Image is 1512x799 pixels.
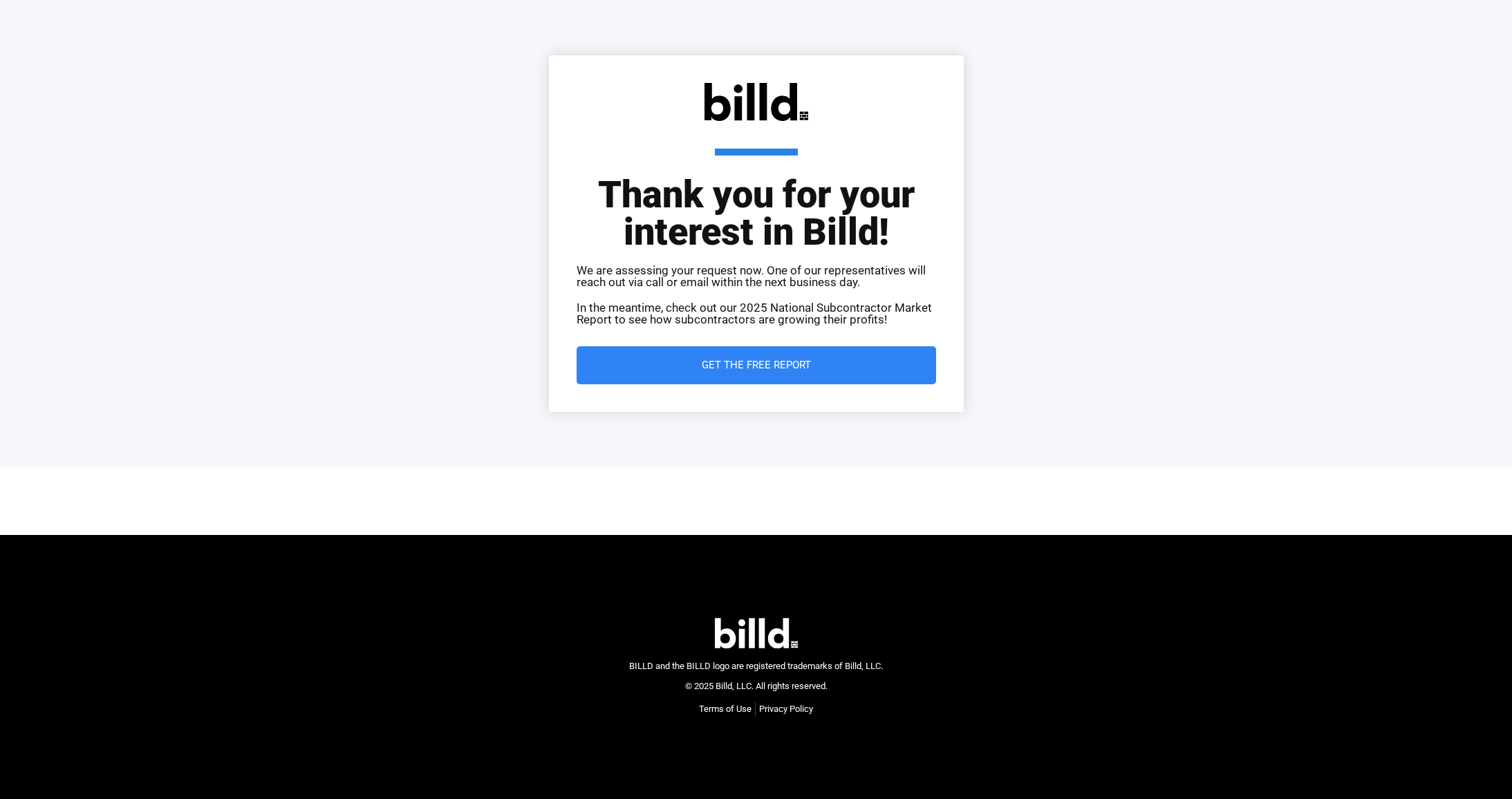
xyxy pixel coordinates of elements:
[759,702,813,716] a: Privacy Policy
[702,360,811,370] span: Get the Free Report
[699,702,752,716] a: Terms of Use
[577,302,936,326] p: In the meantime, check out our 2025 National Subcontractor Market Report to see how subcontractor...
[577,149,936,251] h1: Thank you for your interest in Billd!
[577,346,936,384] a: Get the Free Report
[699,702,813,716] nav: Menu
[577,265,936,288] p: We are assessing your request now. One of our representatives will reach out via call or email wi...
[629,661,883,691] span: BILLD and the BILLD logo are registered trademarks of Billd, LLC. © 2025 Billd, LLC. All rights r...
